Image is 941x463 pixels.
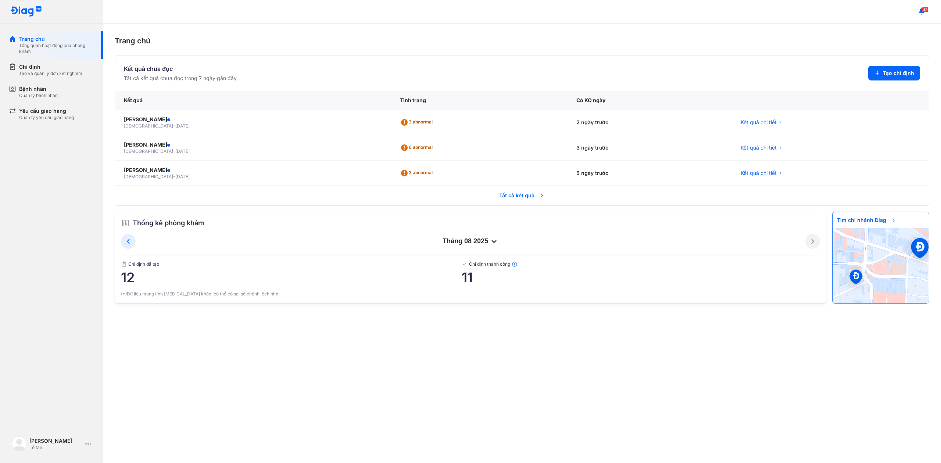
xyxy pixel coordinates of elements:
div: Tất cả kết quả chưa đọc trong 7 ngày gần đây [124,75,237,82]
span: Kết quả chi tiết [741,144,777,151]
div: 3 abnormal [400,116,436,128]
img: logo [10,6,42,17]
div: Quản lý yêu cầu giao hàng [19,115,74,121]
span: [DEMOGRAPHIC_DATA] [124,174,173,179]
div: Bệnh nhân [19,85,58,93]
div: [PERSON_NAME] [124,166,382,174]
img: checked-green.01cc79e0.svg [462,261,468,267]
img: logo [12,437,26,451]
div: 3 abnormal [400,167,436,179]
div: Yêu cầu giao hàng [19,107,74,115]
div: 2 ngày trước [568,110,732,135]
span: Tìm chi nhánh Diag [833,212,901,228]
div: Lễ tân [29,445,82,451]
span: Tất cả kết quả [495,187,549,204]
span: Chỉ định thành công [462,261,820,267]
div: tháng 08 2025 [136,237,805,246]
div: Chỉ định [19,63,82,71]
span: [DATE] [175,148,190,154]
div: Kết quả chưa đọc [124,64,237,73]
div: 5 ngày trước [568,161,732,186]
span: Kết quả chi tiết [741,169,777,177]
div: Trang chủ [19,35,94,43]
span: [DEMOGRAPHIC_DATA] [124,148,173,154]
div: Tổng quan hoạt động của phòng khám [19,43,94,54]
span: 43 [922,7,929,12]
button: Tạo chỉ định [868,66,920,80]
img: order.5a6da16c.svg [121,219,130,227]
span: 12 [121,270,462,285]
img: document.50c4cfd0.svg [121,261,127,267]
div: Có KQ ngày [568,91,732,110]
div: Quản lý bệnh nhân [19,93,58,98]
span: Kết quả chi tiết [741,119,777,126]
span: [DATE] [175,123,190,129]
span: 11 [462,270,820,285]
div: [PERSON_NAME] [29,437,82,445]
div: [PERSON_NAME] [124,141,382,148]
div: Tình trạng [391,91,568,110]
span: Chỉ định đã tạo [121,261,462,267]
div: Kết quả [115,91,391,110]
div: [PERSON_NAME] [124,116,382,123]
div: 3 ngày trước [568,135,732,161]
span: - [173,148,175,154]
span: Thống kê phòng khám [133,218,204,228]
div: Trang chủ [115,35,929,46]
span: [DATE] [175,174,190,179]
span: - [173,123,175,129]
div: (*)Dữ liệu mang tính [MEDICAL_DATA] khảo, có thể có sai số chênh lệch nhỏ. [121,291,820,297]
span: Tạo chỉ định [883,69,914,77]
img: info.7e716105.svg [512,261,518,267]
span: [DEMOGRAPHIC_DATA] [124,123,173,129]
div: Tạo và quản lý đơn xét nghiệm [19,71,82,76]
span: - [173,174,175,179]
div: 6 abnormal [400,142,436,154]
